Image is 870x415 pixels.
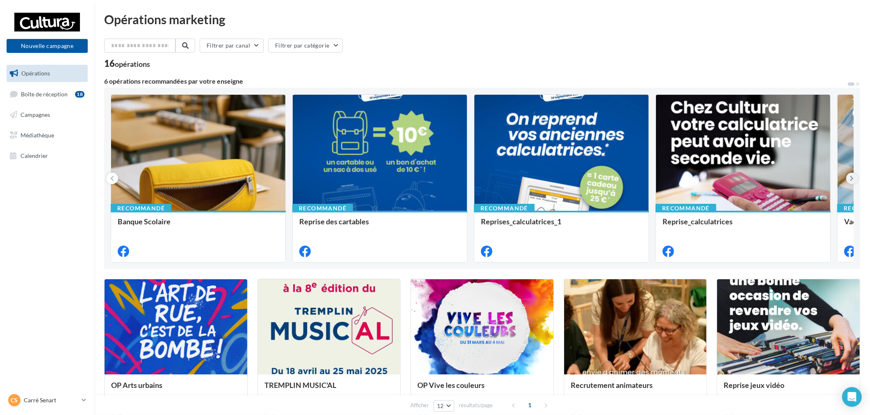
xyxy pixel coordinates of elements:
span: Opérations [21,70,50,77]
div: 16 [104,59,150,68]
a: Calendrier [5,147,89,164]
span: Calendrier [20,152,48,159]
span: CS [11,396,18,404]
button: Filtrer par catégorie [268,39,343,52]
span: résultats/page [459,401,493,409]
span: Boîte de réception [21,90,68,97]
div: 18 [75,91,84,98]
span: Médiathèque [20,132,54,139]
div: Recommandé [474,204,535,213]
span: TREMPLIN MUSIC'AL [264,381,336,390]
span: OP Vive les couleurs [417,381,485,390]
a: Campagnes [5,106,89,123]
button: 12 [433,400,454,412]
span: 12 [437,403,444,409]
div: 6 opérations recommandées par votre enseigne [104,78,847,84]
span: Reprise des cartables [299,217,369,226]
span: Reprises_calculatrices_1 [481,217,561,226]
span: Afficher [410,401,429,409]
span: Campagnes [20,111,50,118]
span: Reprise_calculatrices [663,217,733,226]
p: Carré Senart [24,396,78,404]
span: Banque Scolaire [118,217,171,226]
div: opérations [115,60,150,68]
span: OP Arts urbains [111,381,162,390]
button: Filtrer par canal [200,39,264,52]
span: 1 [523,399,536,412]
a: Médiathèque [5,127,89,144]
a: CS Carré Senart [7,392,88,408]
a: Boîte de réception18 [5,85,89,103]
div: Opérations marketing [104,13,860,25]
div: Recommandé [111,204,171,213]
div: Recommandé [292,204,353,213]
a: Opérations [5,65,89,82]
div: Open Intercom Messenger [842,387,862,407]
button: Nouvelle campagne [7,39,88,53]
span: Reprise jeux vidéo [724,381,784,390]
span: Recrutement animateurs [571,381,653,390]
div: Recommandé [656,204,716,213]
